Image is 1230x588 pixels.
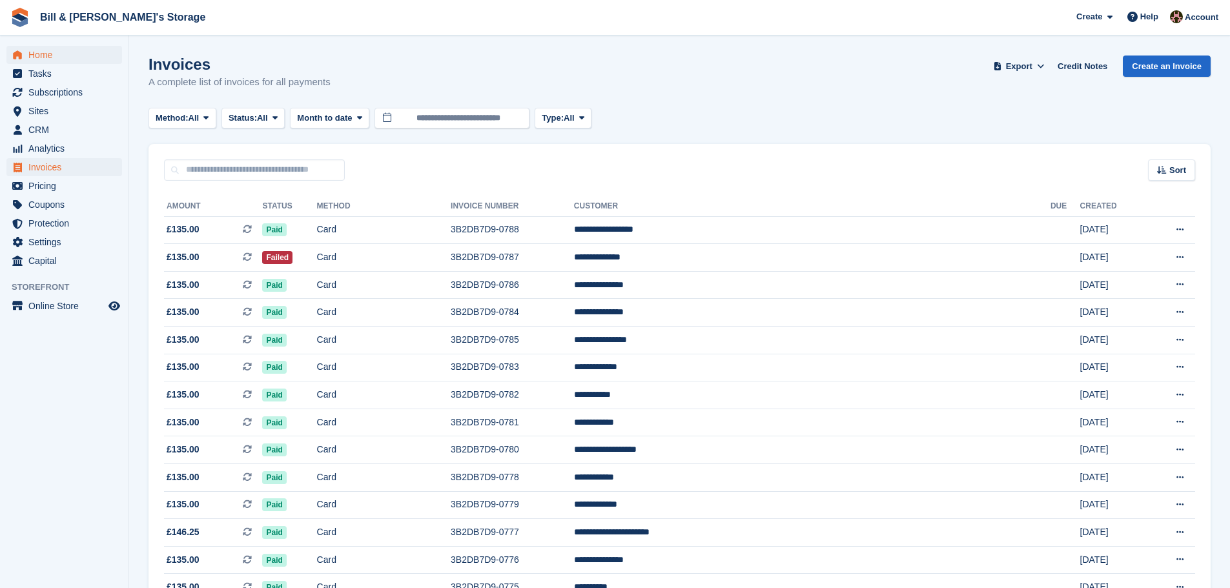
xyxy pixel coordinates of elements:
[1080,409,1147,436] td: [DATE]
[1080,271,1147,299] td: [DATE]
[262,279,286,292] span: Paid
[1123,56,1211,77] a: Create an Invoice
[6,214,122,232] a: menu
[1080,196,1147,217] th: Created
[317,271,451,299] td: Card
[564,112,575,125] span: All
[28,177,106,195] span: Pricing
[28,252,106,270] span: Capital
[167,223,200,236] span: £135.00
[1080,327,1147,354] td: [DATE]
[6,297,122,315] a: menu
[1080,546,1147,574] td: [DATE]
[1006,60,1032,73] span: Export
[1080,216,1147,244] td: [DATE]
[317,464,451,492] td: Card
[1080,436,1147,464] td: [DATE]
[6,233,122,251] a: menu
[167,525,200,539] span: £146.25
[107,298,122,314] a: Preview store
[28,46,106,64] span: Home
[28,297,106,315] span: Online Store
[167,443,200,456] span: £135.00
[1080,381,1147,409] td: [DATE]
[164,196,262,217] th: Amount
[262,526,286,539] span: Paid
[28,139,106,157] span: Analytics
[451,271,574,299] td: 3B2DB7D9-0786
[1080,491,1147,519] td: [DATE]
[6,65,122,83] a: menu
[28,214,106,232] span: Protection
[156,112,189,125] span: Method:
[262,554,286,567] span: Paid
[542,112,564,125] span: Type:
[28,158,106,176] span: Invoices
[167,416,200,429] span: £135.00
[262,416,286,429] span: Paid
[451,196,574,217] th: Invoice Number
[1080,244,1147,272] td: [DATE]
[167,278,200,292] span: £135.00
[290,108,369,129] button: Month to date
[451,409,574,436] td: 3B2DB7D9-0781
[317,216,451,244] td: Card
[167,553,200,567] span: £135.00
[262,223,286,236] span: Paid
[297,112,352,125] span: Month to date
[451,216,574,244] td: 3B2DB7D9-0788
[167,471,200,484] span: £135.00
[262,471,286,484] span: Paid
[6,102,122,120] a: menu
[262,306,286,319] span: Paid
[262,361,286,374] span: Paid
[262,251,292,264] span: Failed
[451,381,574,409] td: 3B2DB7D9-0782
[167,388,200,401] span: £135.00
[451,244,574,272] td: 3B2DB7D9-0787
[1169,164,1186,177] span: Sort
[28,233,106,251] span: Settings
[6,196,122,214] a: menu
[451,354,574,381] td: 3B2DB7D9-0783
[317,519,451,547] td: Card
[451,327,574,354] td: 3B2DB7D9-0785
[1170,10,1183,23] img: Jack Bottesch
[317,436,451,464] td: Card
[149,56,331,73] h1: Invoices
[6,139,122,157] a: menu
[990,56,1047,77] button: Export
[1080,299,1147,327] td: [DATE]
[28,83,106,101] span: Subscriptions
[262,389,286,401] span: Paid
[229,112,257,125] span: Status:
[167,250,200,264] span: £135.00
[317,491,451,519] td: Card
[1080,519,1147,547] td: [DATE]
[28,121,106,139] span: CRM
[167,305,200,319] span: £135.00
[12,281,128,294] span: Storefront
[451,519,574,547] td: 3B2DB7D9-0777
[262,196,316,217] th: Status
[6,46,122,64] a: menu
[6,121,122,139] a: menu
[257,112,268,125] span: All
[451,299,574,327] td: 3B2DB7D9-0784
[28,102,106,120] span: Sites
[167,498,200,511] span: £135.00
[167,333,200,347] span: £135.00
[317,381,451,409] td: Card
[6,177,122,195] a: menu
[451,464,574,492] td: 3B2DB7D9-0778
[451,491,574,519] td: 3B2DB7D9-0779
[317,244,451,272] td: Card
[221,108,285,129] button: Status: All
[28,65,106,83] span: Tasks
[28,196,106,214] span: Coupons
[149,108,216,129] button: Method: All
[317,299,451,327] td: Card
[10,8,30,27] img: stora-icon-8386f47178a22dfd0bd8f6a31ec36ba5ce8667c1dd55bd0f319d3a0aa187defe.svg
[317,196,451,217] th: Method
[1140,10,1158,23] span: Help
